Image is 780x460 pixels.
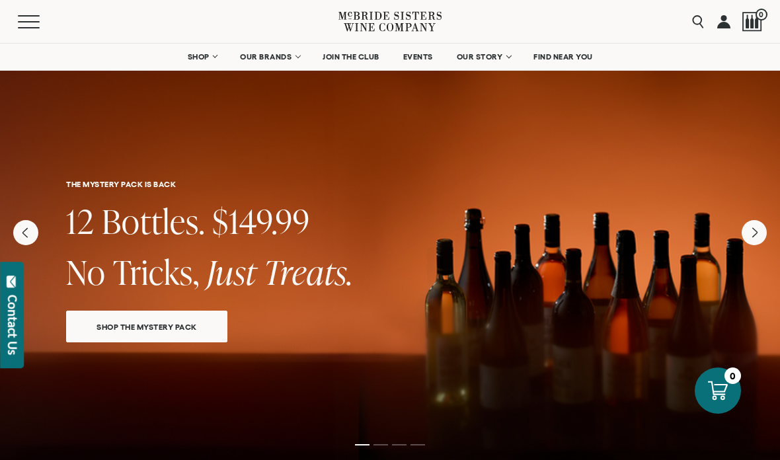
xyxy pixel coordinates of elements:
li: Page dot 3 [392,444,407,445]
li: Page dot 2 [373,444,388,445]
span: Treats. [264,249,353,295]
span: Tricks, [113,249,200,295]
button: Next [742,220,767,245]
button: Mobile Menu Trigger [18,15,65,28]
button: Previous [13,220,38,245]
a: OUR STORY [448,44,519,70]
span: SHOP THE MYSTERY PACK [73,319,220,334]
div: Contact Us [6,295,19,355]
span: EVENTS [403,52,433,61]
a: JOIN THE CLUB [314,44,388,70]
span: OUR STORY [457,52,503,61]
span: 0 [756,9,767,20]
span: No [66,249,106,295]
span: OUR BRANDS [240,52,292,61]
span: Just [207,249,256,295]
span: Bottles. [102,198,205,244]
a: EVENTS [395,44,442,70]
a: SHOP [178,44,225,70]
a: FIND NEAR YOU [525,44,602,70]
h6: THE MYSTERY PACK IS BACK [66,180,714,188]
a: OUR BRANDS [231,44,307,70]
span: 12 [66,198,95,244]
span: JOIN THE CLUB [323,52,379,61]
div: 0 [724,367,741,384]
a: SHOP THE MYSTERY PACK [66,311,227,342]
span: SHOP [187,52,210,61]
li: Page dot 4 [410,444,425,445]
li: Page dot 1 [355,444,370,445]
span: $149.99 [212,198,310,244]
span: FIND NEAR YOU [533,52,593,61]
